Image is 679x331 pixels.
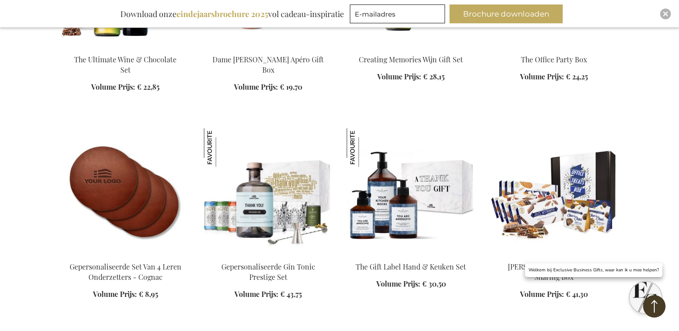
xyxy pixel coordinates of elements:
[356,262,466,271] a: The Gift Label Hand & Keuken Set
[347,128,385,167] img: The Gift Label Hand & Keuken Set
[70,262,181,282] a: Gepersonaliseerde Set Van 4 Leren Onderzetters - Cognac
[377,72,421,81] span: Volume Prijs:
[566,289,588,299] span: € 41,30
[212,55,324,74] a: Dame [PERSON_NAME] Apéro Gift Box
[91,82,135,91] span: Volume Prijs:
[74,55,176,74] a: The Ultimate Wine & Chocolate Set
[566,72,588,81] span: € 24,25
[450,4,563,23] button: Brochure downloaden
[508,262,600,282] a: [PERSON_NAME] XXL Office Sharing Box
[93,289,158,300] a: Volume Prijs: € 8,95
[176,9,268,19] b: eindejaarsbrochure 2025
[521,55,587,64] a: The Office Party Box
[234,82,278,91] span: Volume Prijs:
[221,262,315,282] a: Gepersonaliseerde Gin Tonic Prestige Set
[520,72,588,82] a: Volume Prijs: € 24,25
[520,72,564,81] span: Volume Prijs:
[204,250,332,259] a: Personalised Gin Tonic Prestige Set Gepersonaliseerde Gin Tonic Prestige Set
[520,289,588,300] a: Volume Prijs: € 41,30
[116,4,348,23] div: Download onze vol cadeau-inspiratie
[234,82,302,92] a: Volume Prijs: € 19,70
[350,4,448,26] form: marketing offers and promotions
[347,250,475,259] a: The Gift Label Hand & Kitchen Set The Gift Label Hand & Keuken Set
[61,43,190,52] a: The Ultimate Wine & Chocolate Set
[663,11,668,17] img: Close
[350,4,445,23] input: E-mailadres
[660,9,671,19] div: Close
[93,289,137,299] span: Volume Prijs:
[204,43,332,52] a: Dame Jeanne Biermocktail Apéro Gift Box Dame Jeanne Biermocktail Apéro Gift Box
[489,128,618,254] img: Jules Destrooper XXL Office Sharing Box
[377,72,445,82] a: Volume Prijs: € 28,15
[423,72,445,81] span: € 28,15
[489,43,618,52] a: The Office Party Box
[204,128,332,254] img: Personalised Gin Tonic Prestige Set
[376,279,420,288] span: Volume Prijs:
[234,289,278,299] span: Volume Prijs:
[204,128,242,167] img: Gepersonaliseerde Gin Tonic Prestige Set
[91,82,159,92] a: Volume Prijs: € 22,85
[137,82,159,91] span: € 22,85
[280,289,302,299] span: € 43,75
[376,279,446,289] a: Volume Prijs: € 30,50
[61,250,190,259] a: Gepersonaliseerde Set Van 4 Leren Onderzetters - Cognac
[234,289,302,300] a: Volume Prijs: € 43,75
[359,55,463,64] a: Creating Memories Wijn Gift Set
[347,128,475,254] img: The Gift Label Hand & Kitchen Set
[139,289,158,299] span: € 8,95
[422,279,446,288] span: € 30,50
[347,43,475,52] a: Personalised White Wine
[489,250,618,259] a: Jules Destrooper XXL Office Sharing Box
[520,289,564,299] span: Volume Prijs:
[280,82,302,91] span: € 19,70
[61,128,190,254] img: Gepersonaliseerde Set Van 4 Leren Onderzetters - Cognac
